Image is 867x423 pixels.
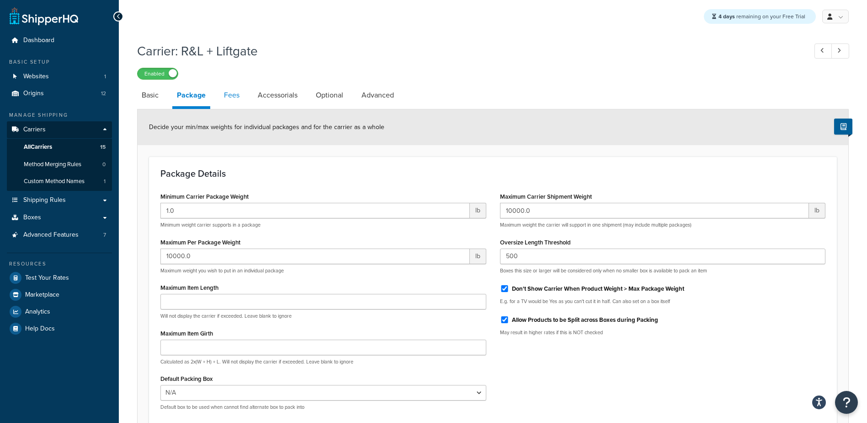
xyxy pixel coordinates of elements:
[23,73,49,81] span: Websites
[7,173,112,190] li: Custom Method Names
[7,68,112,85] a: Websites1
[149,122,384,132] span: Decide your min/max weights for individual packages and for the carrier as a whole
[809,203,825,218] span: lb
[7,85,112,102] a: Origins12
[137,84,163,106] a: Basic
[7,227,112,244] li: Advanced Features
[160,313,486,320] p: Will not display the carrier if exceeded. Leave blank to ignore
[500,267,826,274] p: Boxes this size or larger will be considered only when no smaller box is available to pack an item
[160,239,240,246] label: Maximum Per Package Weight
[7,260,112,268] div: Resources
[831,43,849,59] a: Next Record
[24,161,81,168] span: Method Merging Rules
[7,32,112,49] a: Dashboard
[7,85,112,102] li: Origins
[160,404,486,411] p: Default box to be used when cannot find alternate box to pack into
[512,285,684,293] label: Don't Show Carrier When Product Weight > Max Package Weight
[7,156,112,173] a: Method Merging Rules0
[7,192,112,209] a: Shipping Rules
[7,320,112,337] a: Help Docs
[103,231,106,239] span: 7
[160,375,213,382] label: Default Packing Box
[23,126,46,134] span: Carriers
[23,231,79,239] span: Advanced Features
[160,267,486,274] p: Maximum weight you wish to put in an individual package
[25,291,59,299] span: Marketplace
[512,316,658,324] label: Allow Products to be Split across Boxes during Packing
[253,84,302,106] a: Accessorials
[470,203,486,218] span: lb
[718,12,735,21] strong: 4 days
[160,222,486,228] p: Minimum weight carrier supports in a package
[219,84,244,106] a: Fees
[24,178,85,185] span: Custom Method Names
[7,139,112,156] a: AllCarriers15
[23,214,41,222] span: Boxes
[7,156,112,173] li: Method Merging Rules
[500,298,826,305] p: E.g. for a TV would be Yes as you can't cut it in half. Can also set on a box itself
[100,143,106,151] span: 15
[160,193,249,200] label: Minimum Carrier Package Weight
[7,227,112,244] a: Advanced Features7
[500,222,826,228] p: Maximum weight the carrier will support in one shipment (may include multiple packages)
[834,119,852,135] button: Show Help Docs
[102,161,106,168] span: 0
[718,12,805,21] span: remaining on your Free Trial
[7,270,112,286] a: Test Your Rates
[7,287,112,303] a: Marketplace
[357,84,399,106] a: Advanced
[7,121,112,191] li: Carriers
[835,391,858,414] button: Open Resource Center
[7,58,112,66] div: Basic Setup
[104,73,106,81] span: 1
[311,84,348,106] a: Optional
[23,37,54,44] span: Dashboard
[814,43,832,59] a: Previous Record
[25,308,50,316] span: Analytics
[23,90,44,98] span: Origins
[23,196,66,204] span: Shipping Rules
[25,325,55,333] span: Help Docs
[500,239,571,246] label: Oversize Length Threshold
[7,173,112,190] a: Custom Method Names1
[7,304,112,320] a: Analytics
[160,358,486,365] p: Calculated as 2x(W + H) + L. Will not display the carrier if exceeded. Leave blank to ignore
[138,68,178,79] label: Enabled
[470,249,486,264] span: lb
[500,193,592,200] label: Maximum Carrier Shipment Weight
[7,111,112,119] div: Manage Shipping
[160,168,825,179] h3: Package Details
[101,90,106,98] span: 12
[7,68,112,85] li: Websites
[160,284,218,291] label: Maximum Item Length
[172,84,210,109] a: Package
[24,143,52,151] span: All Carriers
[7,121,112,138] a: Carriers
[25,274,69,282] span: Test Your Rates
[7,209,112,226] a: Boxes
[137,42,798,60] h1: Carrier: R&L + Liftgate
[104,178,106,185] span: 1
[160,330,213,337] label: Maximum Item Girth
[500,329,826,336] p: May result in higher rates if this is NOT checked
